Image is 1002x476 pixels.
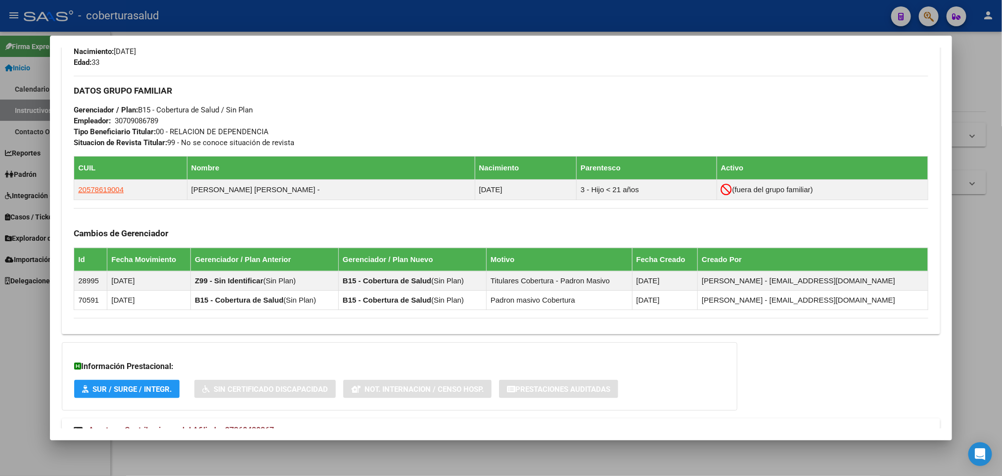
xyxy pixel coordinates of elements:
button: Sin Certificado Discapacidad [194,380,336,398]
td: 3 - Hijo < 21 años [577,180,717,200]
mat-expansion-panel-header: Aportes y Contribuciones del Afiliado: 27369429367 [62,419,940,442]
td: [DATE] [107,271,191,290]
span: Not. Internacion / Censo Hosp. [364,385,484,394]
div: Open Intercom Messenger [968,442,992,466]
th: Creado Por [698,248,928,271]
th: Fecha Creado [632,248,698,271]
th: Nacimiento [475,157,577,180]
td: ( ) [190,290,338,310]
th: CUIL [74,157,187,180]
td: [DATE] [632,271,698,290]
span: (fuera del grupo familiar) [732,186,813,194]
button: SUR / SURGE / INTEGR. [74,380,180,398]
strong: Situacion de Revista Titular: [74,138,167,147]
td: [DATE] [475,180,577,200]
span: Prestaciones Auditadas [515,385,610,394]
strong: Tipo Beneficiario Titular: [74,127,156,136]
h3: DATOS GRUPO FAMILIAR [74,85,928,96]
td: Padron masivo Cobertura [487,290,633,310]
th: Id [74,248,107,271]
span: Sin Plan [434,296,461,304]
th: Parentesco [577,157,717,180]
td: [PERSON_NAME] [PERSON_NAME] - [187,180,475,200]
td: ( ) [339,271,487,290]
h3: Información Prestacional: [74,361,725,372]
span: B15 - Cobertura de Salud / Sin Plan [74,106,253,114]
th: Fecha Movimiento [107,248,191,271]
span: 00 - RELACION DE DEPENDENCIA [74,127,269,136]
span: Sin Plan [434,276,461,285]
td: ( ) [190,271,338,290]
th: Gerenciador / Plan Anterior [190,248,338,271]
span: SUR / SURGE / INTEGR. [92,385,172,394]
span: Aportes y Contribuciones del Afiliado: 27369429367 [89,425,274,435]
th: Motivo [487,248,633,271]
strong: Empleador: [74,116,111,125]
span: 99 - No se conoce situación de revista [74,138,294,147]
button: Not. Internacion / Censo Hosp. [343,380,492,398]
span: [DATE] [74,47,136,56]
td: [PERSON_NAME] - [EMAIL_ADDRESS][DOMAIN_NAME] [698,271,928,290]
th: Nombre [187,157,475,180]
strong: Nacimiento: [74,47,114,56]
span: 33 [74,58,99,67]
span: Sin Certificado Discapacidad [214,385,328,394]
strong: Edad: [74,58,91,67]
h3: Cambios de Gerenciador [74,228,928,239]
strong: Gerenciador / Plan: [74,106,138,114]
td: Titulares Cobertura - Padron Masivo [487,271,633,290]
span: Sin Plan [266,276,293,285]
strong: Z99 - Sin Identificar [195,276,263,285]
strong: B15 - Cobertura de Salud [343,296,431,304]
th: Activo [717,157,928,180]
strong: B15 - Cobertura de Salud [195,296,283,304]
td: [DATE] [107,290,191,310]
div: 30709086789 [115,115,158,126]
span: Sin Plan [286,296,314,304]
th: Gerenciador / Plan Nuevo [339,248,487,271]
td: [DATE] [632,290,698,310]
td: 28995 [74,271,107,290]
strong: B15 - Cobertura de Salud [343,276,431,285]
td: ( ) [339,290,487,310]
td: 70591 [74,290,107,310]
span: 20578619004 [78,185,124,194]
button: Prestaciones Auditadas [499,380,618,398]
td: [PERSON_NAME] - [EMAIL_ADDRESS][DOMAIN_NAME] [698,290,928,310]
